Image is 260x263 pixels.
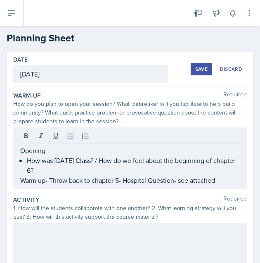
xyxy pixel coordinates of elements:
p: How was [DATE] Class? / How do we feel about the beginning of chapter 6? [27,155,240,175]
div: How do you plan to open your session? What icebreaker will you facilitate to help build community... [13,100,247,126]
span: Required [223,196,247,204]
p: Opening [20,146,240,155]
div: Discard [220,66,242,72]
button: Save [191,63,212,75]
label: Activity [13,196,40,204]
button: Discard [215,63,247,75]
div: 1. How will the students collaborate with one another? 2. What learning strategy will you use? 3.... [13,204,247,221]
label: Warm-Up [13,91,41,100]
span: Required [223,91,247,100]
p: Warm up- Throw back to chapter 5- Hospital Question- see attached [20,175,240,185]
label: Date [13,55,28,64]
h2: Planning Sheet [7,31,253,45]
div: Save [195,66,208,72]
